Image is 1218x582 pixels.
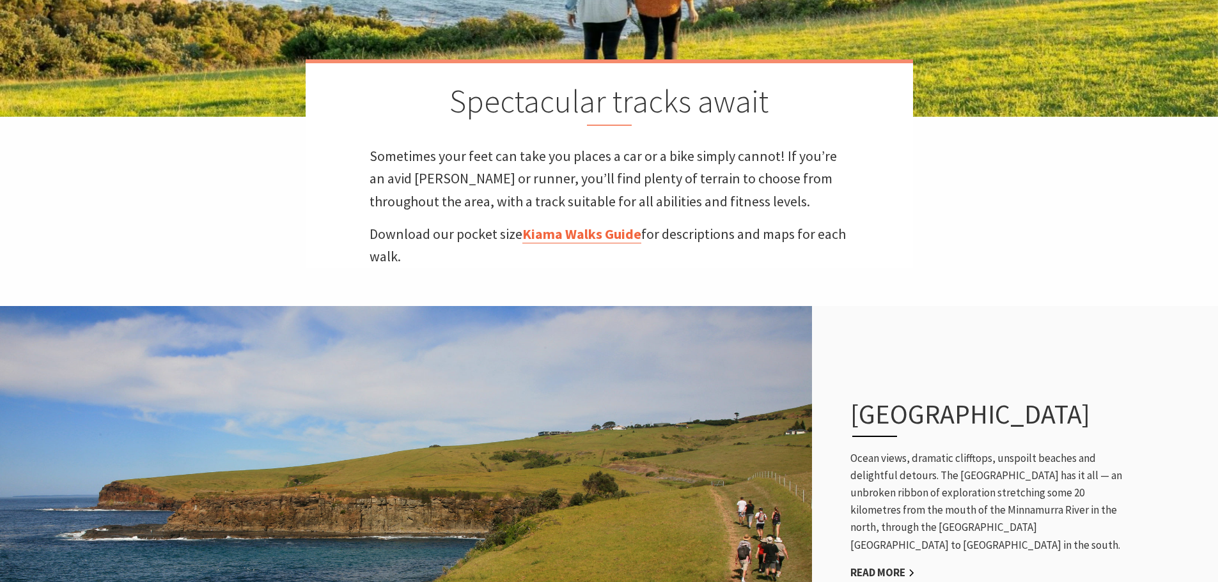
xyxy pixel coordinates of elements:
p: Download our pocket size for descriptions and maps for each walk. [370,223,849,268]
a: Read More [850,565,915,580]
h3: [GEOGRAPHIC_DATA] [850,398,1104,436]
p: Sometimes your feet can take you places a car or a bike simply cannot! If you’re an avid [PERSON_... [370,145,849,213]
p: Ocean views, dramatic clifftops, unspoilt beaches and delightful detours. The [GEOGRAPHIC_DATA] h... [850,450,1132,554]
a: Kiama Walks Guide [522,225,641,243]
h2: Spectacular tracks await [370,82,849,126]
